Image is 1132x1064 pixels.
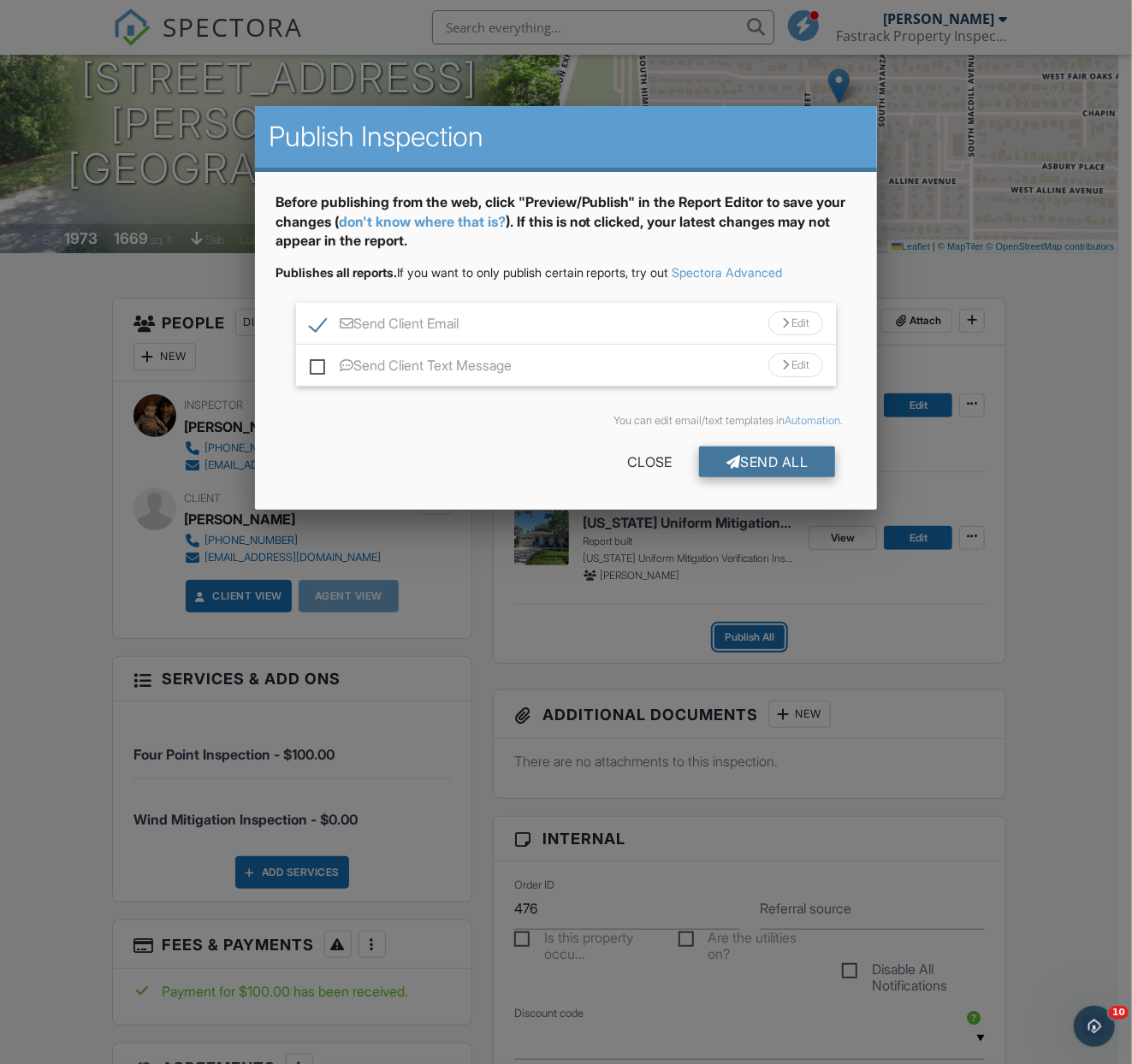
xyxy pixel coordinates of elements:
[269,120,864,154] h2: Publish Inspection
[289,414,844,428] div: You can edit email/text templates in .
[1109,1006,1129,1020] span: 10
[699,446,836,477] div: Send All
[768,311,823,335] div: Edit
[276,192,857,263] div: Before publishing from the web, click "Preview/Publish" in the Report Editor to save your changes...
[310,358,512,379] label: Send Client Text Message
[785,414,840,427] a: Automation
[339,213,506,230] a: don't know where that is?
[768,353,823,377] div: Edit
[1074,1006,1115,1047] iframe: Intercom live chat
[600,446,699,477] div: Close
[673,265,783,280] a: Spectora Advanced
[310,316,459,337] label: Send Client Email
[276,265,669,280] span: If you want to only publish certain reports, try out
[276,265,397,280] strong: Publishes all reports.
